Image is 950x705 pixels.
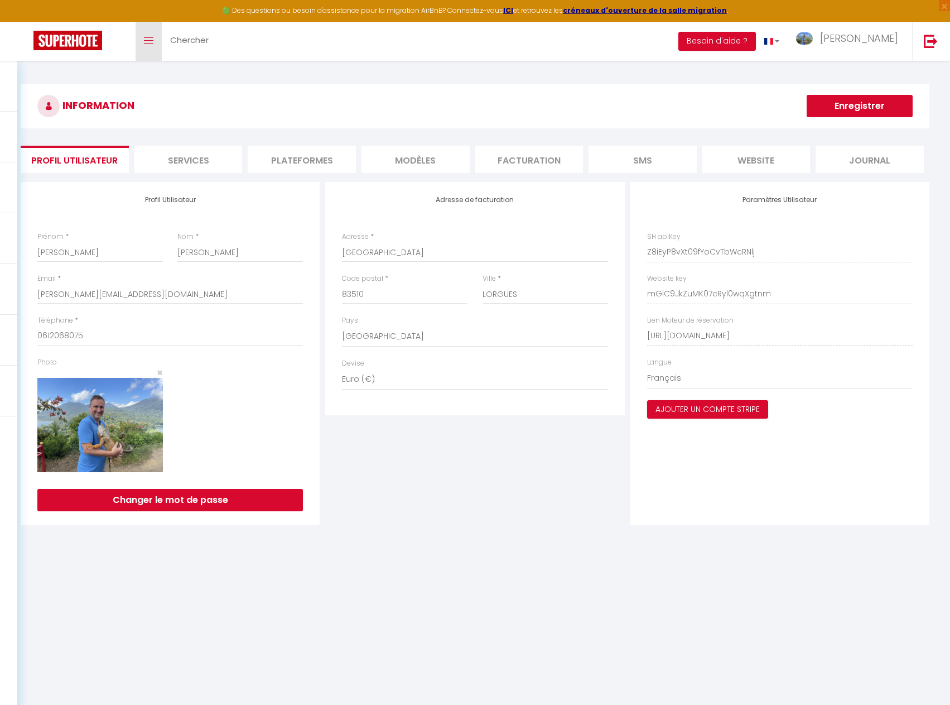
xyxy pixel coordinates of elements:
[702,146,811,173] li: website
[342,196,607,204] h4: Adresse de facturation
[342,358,364,369] label: Devise
[647,315,734,326] label: Lien Moteur de réservation
[33,31,102,50] img: Super Booking
[475,146,583,173] li: Facturation
[37,357,57,368] label: Photo
[483,274,496,284] label: Ville
[647,196,913,204] h4: Paramètres Utilisateur
[503,6,513,15] a: ICI
[816,146,924,173] li: Journal
[21,84,929,128] h3: INFORMATION
[678,32,756,51] button: Besoin d'aide ?
[647,232,681,242] label: SH apiKey
[37,232,64,242] label: Prénom
[361,146,470,173] li: MODÈLES
[807,95,913,117] button: Enregistrer
[342,315,358,326] label: Pays
[157,368,163,378] button: Close
[647,357,672,368] label: Langue
[170,34,209,46] span: Chercher
[647,274,687,284] label: Website key
[177,232,194,242] label: Nom
[37,315,73,326] label: Téléphone
[37,489,303,511] button: Changer le mot de passe
[342,232,369,242] label: Adresse
[563,6,727,15] a: créneaux d'ouverture de la salle migration
[342,274,383,284] label: Code postal
[37,196,303,204] h4: Profil Utilisateur
[9,4,42,38] button: Ouvrir le widget de chat LiveChat
[647,400,768,419] button: Ajouter un compte Stripe
[37,378,163,472] img: 17315349423675.jpeg
[157,366,163,380] span: ×
[589,146,697,173] li: SMS
[21,146,129,173] li: Profil Utilisateur
[162,22,217,61] a: Chercher
[37,274,56,284] label: Email
[924,34,938,48] img: logout
[788,22,912,61] a: ... [PERSON_NAME]
[134,146,243,173] li: Services
[820,31,898,45] span: [PERSON_NAME]
[796,32,813,45] img: ...
[248,146,356,173] li: Plateformes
